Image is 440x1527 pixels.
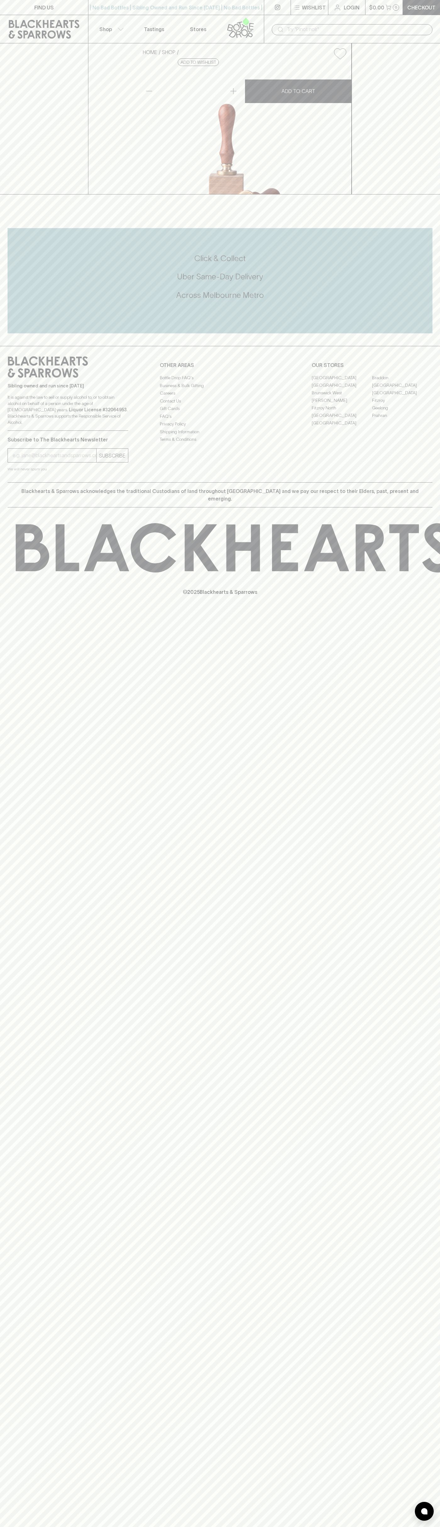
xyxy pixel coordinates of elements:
a: Bottle Drop FAQ's [160,374,281,382]
p: $0.00 [369,4,384,11]
p: Subscribe to The Blackhearts Newsletter [8,436,128,443]
input: Try "Pinot noir" [287,25,427,35]
p: It is against the law to sell or supply alcohol to, or to obtain alcohol on behalf of a person un... [8,394,128,425]
h5: Uber Same-Day Delivery [8,271,432,282]
a: [GEOGRAPHIC_DATA] [312,412,372,419]
button: Shop [88,15,132,43]
button: Add to wishlist [178,58,219,66]
img: bubble-icon [421,1508,427,1514]
a: Gift Cards [160,405,281,413]
p: Blackhearts & Sparrows acknowledges the traditional Custodians of land throughout [GEOGRAPHIC_DAT... [12,487,428,502]
a: FAQ's [160,413,281,420]
p: OUR STORES [312,361,432,369]
input: e.g. jane@blackheartsandsparrows.com.au [13,451,96,461]
p: FIND US [34,4,54,11]
a: Business & Bulk Gifting [160,382,281,389]
p: Wishlist [302,4,326,11]
a: [GEOGRAPHIC_DATA] [312,381,372,389]
a: HOME [143,49,157,55]
p: Login [344,4,359,11]
button: SUBSCRIBE [97,449,128,462]
a: Tastings [132,15,176,43]
a: Shipping Information [160,428,281,435]
p: Stores [190,25,206,33]
p: Shop [99,25,112,33]
a: Privacy Policy [160,420,281,428]
button: Add to wishlist [331,46,349,62]
h5: Across Melbourne Metro [8,290,432,300]
a: Braddon [372,374,432,381]
p: Checkout [407,4,436,11]
a: [GEOGRAPHIC_DATA] [312,374,372,381]
a: Careers [160,390,281,397]
a: Prahran [372,412,432,419]
img: 34257.png [138,64,351,194]
a: SHOP [162,49,175,55]
h5: Click & Collect [8,253,432,264]
a: Fitzroy North [312,404,372,412]
a: [PERSON_NAME] [312,397,372,404]
strong: Liquor License #32064953 [69,407,127,412]
p: Sibling owned and run since [DATE] [8,383,128,389]
a: Terms & Conditions [160,436,281,443]
a: [GEOGRAPHIC_DATA] [312,419,372,427]
p: We will never spam you [8,466,128,472]
a: [GEOGRAPHIC_DATA] [372,389,432,397]
p: ADD TO CART [281,87,315,95]
button: ADD TO CART [245,79,352,103]
a: Geelong [372,404,432,412]
p: Tastings [144,25,164,33]
a: [GEOGRAPHIC_DATA] [372,381,432,389]
a: Brunswick West [312,389,372,397]
a: Contact Us [160,397,281,405]
p: 0 [395,6,397,9]
a: Fitzroy [372,397,432,404]
p: OTHER AREAS [160,361,281,369]
p: SUBSCRIBE [99,452,125,459]
div: Call to action block [8,228,432,333]
a: Stores [176,15,220,43]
